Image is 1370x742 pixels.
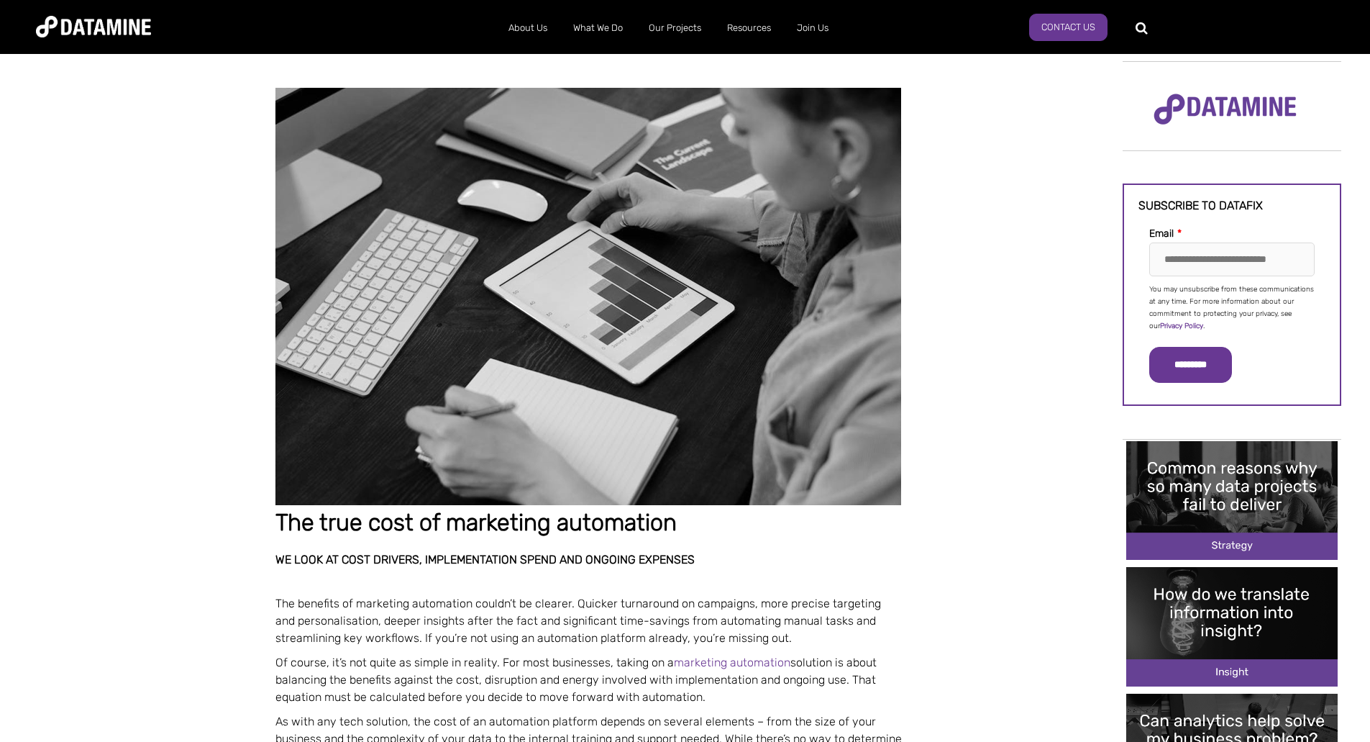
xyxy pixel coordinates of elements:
[636,9,714,47] a: Our Projects
[1144,84,1306,135] img: Datamine Logo No Strapline - Purple
[275,595,903,647] p: The benefits of marketing automation couldn’t be clearer. Quicker turnaround on campaigns, more p...
[1149,227,1174,240] span: Email
[1029,14,1108,41] a: Contact Us
[275,551,903,569] h2: we look at cost drivers, implementation spend and ongoing expenses
[275,505,903,540] h1: The true cost of marketing automation
[1149,284,1315,332] p: You may unsubscribe from these communications at any time. For more information about our commitm...
[674,656,790,669] a: marketing automation
[36,16,151,37] img: Datamine
[784,9,841,47] a: Join Us
[496,9,560,47] a: About Us
[1126,567,1338,686] img: How do we translate insights cover image
[1126,441,1338,560] img: Common reasons why so many data projects fail to deliver
[1160,322,1203,330] a: Privacy Policy
[275,88,901,505] img: Marketing automation cost BW
[714,9,784,47] a: Resources
[1138,199,1325,212] h3: Subscribe to datafix
[275,654,903,706] p: Of course, it’s not quite as simple in reality. For most businesses, taking on a solution is abou...
[560,9,636,47] a: What We Do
